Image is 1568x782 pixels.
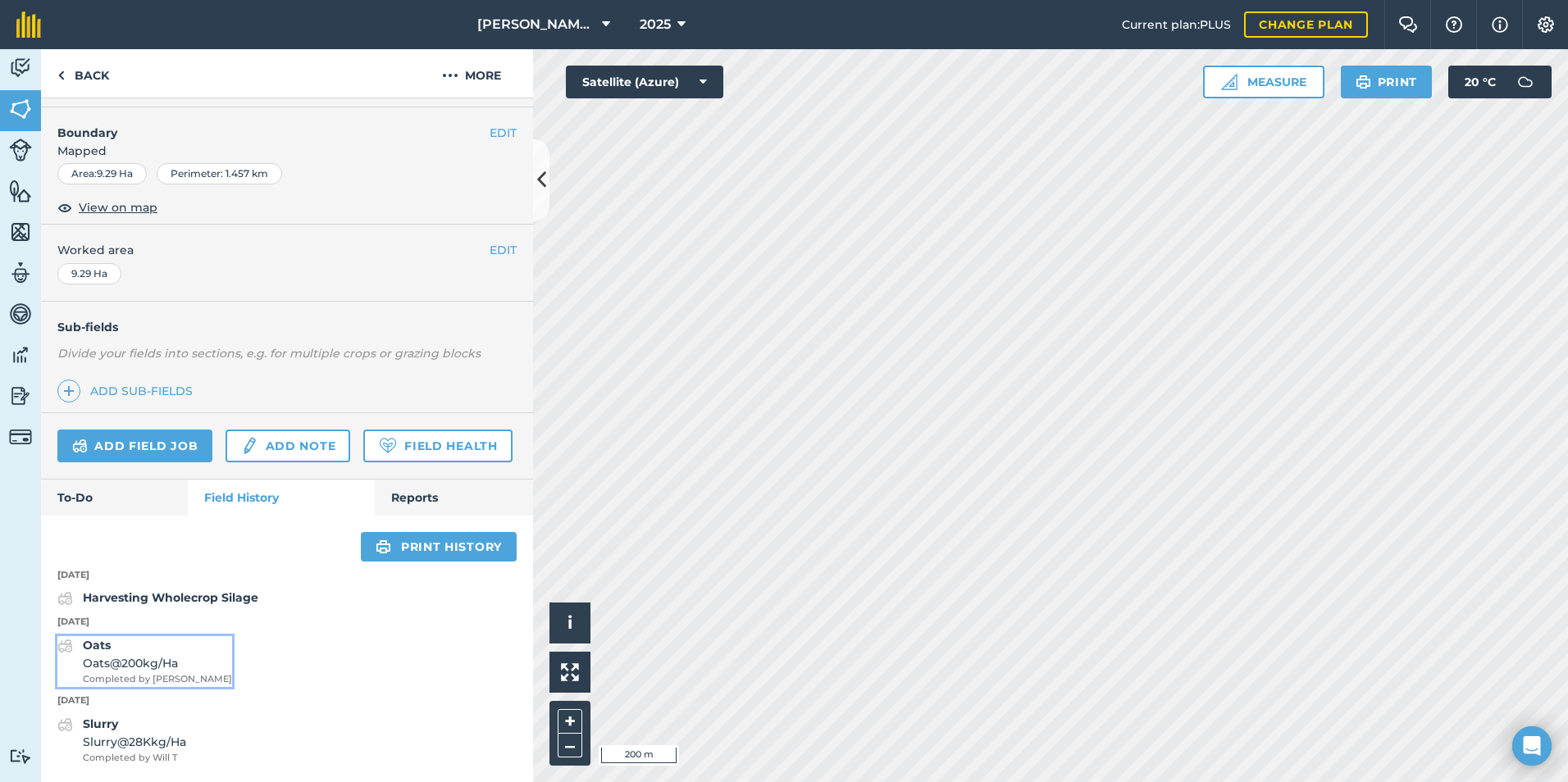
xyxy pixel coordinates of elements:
[375,480,533,516] a: Reports
[9,302,32,326] img: svg+xml;base64,PD94bWwgdmVyc2lvbj0iMS4wIiBlbmNvZGluZz0idXRmLTgiPz4KPCEtLSBHZW5lcmF0b3I6IEFkb2JlIE...
[490,241,517,259] button: EDIT
[83,590,258,605] strong: Harvesting Wholecrop Silage
[57,430,212,462] a: Add field job
[410,49,533,98] button: More
[1356,72,1371,92] img: svg+xml;base64,PHN2ZyB4bWxucz0iaHR0cDovL3d3dy53My5vcmcvMjAwMC9zdmciIHdpZHRoPSIxOSIgaGVpZ2h0PSIyNC...
[9,179,32,203] img: svg+xml;base64,PHN2ZyB4bWxucz0iaHR0cDovL3d3dy53My5vcmcvMjAwMC9zdmciIHdpZHRoPSI1NiIgaGVpZ2h0PSI2MC...
[9,97,32,121] img: svg+xml;base64,PHN2ZyB4bWxucz0iaHR0cDovL3d3dy53My5vcmcvMjAwMC9zdmciIHdpZHRoPSI1NiIgaGVpZ2h0PSI2MC...
[1221,74,1238,90] img: Ruler icon
[561,663,579,681] img: Four arrows, one pointing top left, one top right, one bottom right and the last bottom left
[9,220,32,244] img: svg+xml;base64,PHN2ZyB4bWxucz0iaHR0cDovL3d3dy53My5vcmcvMjAwMC9zdmciIHdpZHRoPSI1NiIgaGVpZ2h0PSI2MC...
[1122,16,1231,34] span: Current plan : PLUS
[9,261,32,285] img: svg+xml;base64,PD94bWwgdmVyc2lvbj0iMS4wIiBlbmNvZGluZz0idXRmLTgiPz4KPCEtLSBHZW5lcmF0b3I6IEFkb2JlIE...
[83,751,186,766] span: Completed by Will T
[558,709,582,734] button: +
[9,748,32,764] img: svg+xml;base64,PD94bWwgdmVyc2lvbj0iMS4wIiBlbmNvZGluZz0idXRmLTgiPz4KPCEtLSBHZW5lcmF0b3I6IEFkb2JlIE...
[363,430,512,462] a: Field Health
[1465,66,1496,98] span: 20 ° C
[558,734,582,757] button: –
[1341,66,1433,98] button: Print
[1509,66,1542,98] img: svg+xml;base64,PD94bWwgdmVyc2lvbj0iMS4wIiBlbmNvZGluZz0idXRmLTgiPz4KPCEtLSBHZW5lcmF0b3I6IEFkb2JlIE...
[549,602,590,643] button: i
[57,380,199,402] a: Add sub-fields
[41,693,533,708] p: [DATE]
[9,139,32,161] img: svg+xml;base64,PD94bWwgdmVyc2lvbj0iMS4wIiBlbmNvZGluZz0idXRmLTgiPz4KPCEtLSBHZW5lcmF0b3I6IEFkb2JlIE...
[83,716,118,731] strong: Slurry
[57,263,121,284] div: 9.29 Ha
[477,15,595,34] span: [PERSON_NAME] LTD
[1203,66,1324,98] button: Measure
[9,343,32,367] img: svg+xml;base64,PD94bWwgdmVyc2lvbj0iMS4wIiBlbmNvZGluZz0idXRmLTgiPz4KPCEtLSBHZW5lcmF0b3I6IEFkb2JlIE...
[41,568,533,583] p: [DATE]
[1448,66,1552,98] button: 20 °C
[442,66,458,85] img: svg+xml;base64,PHN2ZyB4bWxucz0iaHR0cDovL3d3dy53My5vcmcvMjAwMC9zdmciIHdpZHRoPSIyMCIgaGVpZ2h0PSIyNC...
[57,198,157,217] button: View on map
[361,532,517,561] a: Print history
[41,318,533,336] h4: Sub-fields
[83,672,232,687] span: Completed by [PERSON_NAME]
[240,436,258,456] img: svg+xml;base64,PD94bWwgdmVyc2lvbj0iMS4wIiBlbmNvZGluZz0idXRmLTgiPz4KPCEtLSBHZW5lcmF0b3I6IEFkb2JlIE...
[57,241,517,259] span: Worked area
[41,107,490,142] h4: Boundary
[57,636,73,656] img: svg+xml;base64,PD94bWwgdmVyc2lvbj0iMS4wIiBlbmNvZGluZz0idXRmLTgiPz4KPCEtLSBHZW5lcmF0b3I6IEFkb2JlIE...
[1536,16,1556,33] img: A cog icon
[1444,16,1464,33] img: A question mark icon
[157,163,282,184] div: Perimeter : 1.457 km
[83,654,232,672] span: Oats @ 200 kg / Ha
[72,436,88,456] img: svg+xml;base64,PD94bWwgdmVyc2lvbj0iMS4wIiBlbmNvZGluZz0idXRmLTgiPz4KPCEtLSBHZW5lcmF0b3I6IEFkb2JlIE...
[640,15,671,34] span: 2025
[9,425,32,448] img: svg+xml;base64,PD94bWwgdmVyc2lvbj0iMS4wIiBlbmNvZGluZz0idXRmLTgiPz4KPCEtLSBHZW5lcmF0b3I6IEFkb2JlIE...
[1512,726,1552,766] div: Open Intercom Messenger
[41,142,533,160] span: Mapped
[57,346,481,361] em: Divide your fields into sections, e.g. for multiple crops or grazing blocks
[57,163,147,184] div: Area : 9.29 Ha
[567,612,572,633] span: i
[57,589,73,608] img: svg+xml;base64,PD94bWwgdmVyc2lvbj0iMS4wIiBlbmNvZGluZz0idXRmLTgiPz4KPCEtLSBHZW5lcmF0b3I6IEFkb2JlIE...
[226,430,350,462] a: Add note
[9,384,32,408] img: svg+xml;base64,PD94bWwgdmVyc2lvbj0iMS4wIiBlbmNvZGluZz0idXRmLTgiPz4KPCEtLSBHZW5lcmF0b3I6IEFkb2JlIE...
[41,49,125,98] a: Back
[57,66,65,85] img: svg+xml;base64,PHN2ZyB4bWxucz0iaHR0cDovL3d3dy53My5vcmcvMjAwMC9zdmciIHdpZHRoPSI5IiBoZWlnaHQ9IjI0Ii...
[1492,15,1508,34] img: svg+xml;base64,PHN2ZyB4bWxucz0iaHR0cDovL3d3dy53My5vcmcvMjAwMC9zdmciIHdpZHRoPSIxNyIgaGVpZ2h0PSIxNy...
[83,638,111,652] strong: Oats
[57,636,232,687] a: OatsOats@200kg/HaCompleted by [PERSON_NAME]
[83,733,186,751] span: Slurry @ 28K kg / Ha
[57,715,186,766] a: SlurrySlurry@28Kkg/HaCompleted by Will T
[57,715,73,734] img: svg+xml;base64,PD94bWwgdmVyc2lvbj0iMS4wIiBlbmNvZGluZz0idXRmLTgiPz4KPCEtLSBHZW5lcmF0b3I6IEFkb2JlIE...
[566,66,723,98] button: Satellite (Azure)
[376,537,391,557] img: svg+xml;base64,PHN2ZyB4bWxucz0iaHR0cDovL3d3dy53My5vcmcvMjAwMC9zdmciIHdpZHRoPSIxOSIgaGVpZ2h0PSIyNC...
[41,480,188,516] a: To-Do
[1398,16,1418,33] img: Two speech bubbles overlapping with the left bubble in the forefront
[1244,11,1368,38] a: Change plan
[490,124,517,142] button: EDIT
[188,480,374,516] a: Field History
[57,589,258,608] a: Harvesting Wholecrop Silage
[57,198,72,217] img: svg+xml;base64,PHN2ZyB4bWxucz0iaHR0cDovL3d3dy53My5vcmcvMjAwMC9zdmciIHdpZHRoPSIxOCIgaGVpZ2h0PSIyNC...
[9,56,32,80] img: svg+xml;base64,PD94bWwgdmVyc2lvbj0iMS4wIiBlbmNvZGluZz0idXRmLTgiPz4KPCEtLSBHZW5lcmF0b3I6IEFkb2JlIE...
[63,381,75,401] img: svg+xml;base64,PHN2ZyB4bWxucz0iaHR0cDovL3d3dy53My5vcmcvMjAwMC9zdmciIHdpZHRoPSIxNCIgaGVpZ2h0PSIyNC...
[79,198,157,216] span: View on map
[41,615,533,630] p: [DATE]
[16,11,41,38] img: fieldmargin Logo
